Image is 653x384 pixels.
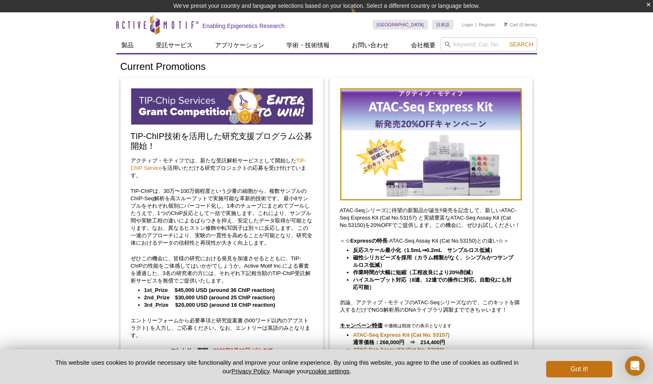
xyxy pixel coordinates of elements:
[546,361,612,377] button: Got it!
[504,20,537,30] li: (0 items)
[353,332,450,345] strong: 通常価格：268,000円 ⇒ 214,400円
[210,37,269,53] a: アプリケーション
[151,37,198,53] a: 受託サービス
[131,88,313,125] img: TIP-ChIP Service Grant Competition
[171,347,273,354] strong: エントリー期間：
[432,20,454,30] a: 日本語
[340,237,522,245] p: ＜☆ -ATAC-Seq Assay Kit (Cat No.53150)との違い☆＞
[406,37,441,53] a: 会社概要
[353,331,450,339] a: ATAC-Seq Express Kit (Cat No. 53157)
[351,238,388,244] strong: Expressの特長
[309,368,349,375] button: cookie settings
[131,157,313,179] p: アクティブ・モティフでは、新たな受託解析サービスとして開始した を活用いただける研究プロジェクトの応募を受け付けています。
[116,37,138,53] a: 製品
[131,255,313,285] p: ぜひこの機会に、皆様の研究における発見を加速させるとともに、TIP-ChIPの性能をご体感してはいかがでしょうか。Active Motif Inc.による審査を通過した、3名の研究者の方には、そ...
[353,346,444,354] a: ATAC-Seq Assay Kit (Cat No. 53150)
[340,299,522,314] p: 勿論、アクティブ・モティフのATAC-Seqシリーズなので、このキットを購入するだけでNGS解析用のDNAライブラリ調製までできちゃいます！
[353,277,512,290] strong: ハイスループット対応（8連、12連での操作に対応。自動化にも対応可能）
[144,302,275,308] strong: 3rd_Prize $20,000 USD (around 16 ChIP reaction)
[231,368,269,375] a: Privacy Policy
[131,187,313,247] p: TIP-ChIPは、30万〜100万個程度という少量の細胞から、複数サンプルのChIP-Seq解析を高スループットで実施可能な革新的技術です。 最小8サンプルをそれぞれ個別にバーコード化し、1本...
[479,22,496,28] a: Register
[353,269,476,275] strong: 作業時間が大幅に短縮（工程改良により20%削減）
[120,61,533,73] h1: Current Promotions
[131,317,313,339] p: エントリーフォームから必要事項と研究提案書 (500ワード以内のアブストラクト) を入力し、ご応募ください。なお、エントリーは英語のみとなります。
[384,323,452,328] span: ※価格は税抜での表示となります
[131,131,313,151] h2: TIP-ChIP技術を活用した研究支援プログラム公募開始！
[509,41,533,48] span: Search
[353,247,495,253] strong: 反応スケール最小化（1.5mL⇒0.2mL サンプルロス低減）
[351,6,372,25] img: Change Here
[347,37,394,53] a: お問い合わせ
[144,287,275,293] strong: 1st_Prize $45,000 USD (around 36 ChIP reaction)
[373,20,428,30] a: [GEOGRAPHIC_DATA]
[462,22,473,28] a: Login
[475,20,477,30] li: |
[340,207,522,229] p: ATAC-Seqシリーズに待望の新製品が誕生‼発売を記念して、新しいATAC-Seq Express Kit (Cat No.53157) と実績豊富なATAC-Seq Assay Kit (C...
[625,356,645,376] div: Open Intercom Messenger
[504,22,518,28] a: Cart
[41,358,533,375] p: This website uses cookies to provide necessary site functionality and improve your online experie...
[213,347,273,354] span: 2025年9月30日 (火) まで
[353,254,513,268] strong: 磁性シリカビーズを採用（カラム精製がなく、シンプルかつサンプルロス低減）
[203,22,285,30] h2: Enabling Epigenetics Research
[507,41,535,48] button: Search
[441,37,537,51] input: Keyword, Cat. No.
[340,322,383,328] u: キャンペーン特価
[144,294,275,301] strong: 2nd_Prize $30,000 USD (around 25 ChIP reaction)
[353,347,445,360] strong: 通常価格：268,000円 ⇒ 214,400円
[504,22,508,26] img: Your Cart
[340,88,522,201] img: Save on ATAC-Seq Kits
[282,37,335,53] a: 学術・技術情報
